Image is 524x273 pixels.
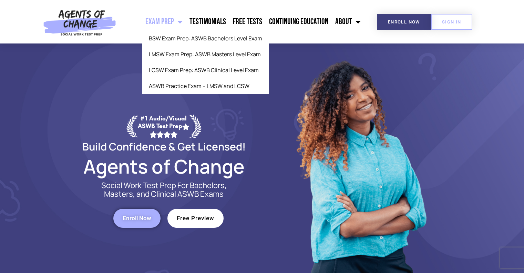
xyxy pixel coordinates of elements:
[377,14,431,30] a: Enroll Now
[442,20,461,24] span: SIGN IN
[167,209,224,228] a: Free Preview
[142,62,269,78] a: LCSW Exam Prep: ASWB Clinical Level Exam
[177,215,214,221] span: Free Preview
[113,209,161,228] a: Enroll Now
[93,181,235,198] p: Social Work Test Prep For Bachelors, Masters, and Clinical ASWB Exams
[66,142,262,152] h2: Build Confidence & Get Licensed!
[138,115,189,138] div: #1 Audio/Visual ASWB Test Prep
[266,13,332,30] a: Continuing Education
[66,158,262,174] h2: Agents of Change
[142,13,186,30] a: Exam Prep
[431,14,472,30] a: SIGN IN
[123,215,151,221] span: Enroll Now
[332,13,364,30] a: About
[388,20,420,24] span: Enroll Now
[142,46,269,62] a: LMSW Exam Prep: ASWB Masters Level Exam
[142,78,269,94] a: ASWB Practice Exam – LMSW and LCSW
[229,13,266,30] a: Free Tests
[142,30,269,46] a: BSW Exam Prep: ASWB Bachelors Level Exam
[142,30,269,94] ul: Exam Prep
[120,13,364,30] nav: Menu
[186,13,229,30] a: Testimonials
